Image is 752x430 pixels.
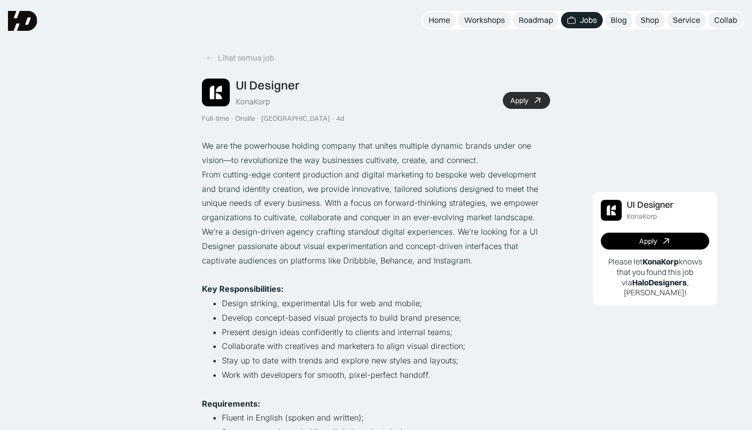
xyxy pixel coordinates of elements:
[601,200,622,221] img: Job Image
[519,15,553,25] div: Roadmap
[235,114,255,123] div: Onsite
[222,325,550,340] li: Present design ideas confidently to clients and internal teams;
[561,12,603,28] a: Jobs
[331,114,335,123] div: ·
[510,96,528,105] div: Apply
[222,353,550,368] li: Stay up to date with trends and explore new styles and layouts;
[601,257,709,298] p: Please let knows that you found this job via , [PERSON_NAME]!
[202,168,550,225] p: From cutting-edge content production and digital marketing to bespoke web development and brand i...
[202,399,260,409] strong: Requirements:
[202,225,550,267] p: We’re a design-driven agency crafting standout digital experiences. We’re looking for a UI Design...
[667,12,706,28] a: Service
[627,200,673,210] div: UI Designer
[611,15,627,25] div: Blog
[580,15,597,25] div: Jobs
[627,212,657,221] div: KonaKorp
[643,257,679,266] b: KonaKorp
[513,12,559,28] a: Roadmap
[236,96,270,107] div: KonaKorp
[202,114,229,123] div: Full-time
[423,12,456,28] a: Home
[336,114,344,123] div: 4d
[202,50,278,66] a: Lihat semua job
[464,15,505,25] div: Workshops
[708,12,743,28] a: Collab
[261,114,330,123] div: [GEOGRAPHIC_DATA]
[236,78,299,92] div: UI Designer
[641,15,659,25] div: Shop
[635,12,665,28] a: Shop
[222,368,550,382] li: Work with developers for smooth, pixel-perfect handoff.
[202,267,550,282] p: ‍
[202,79,230,106] img: Job Image
[218,53,274,63] div: Lihat semua job
[458,12,511,28] a: Workshops
[222,411,550,425] li: Fluent in English (spoken and written);
[222,339,550,353] li: Collaborate with creatives and marketers to align visual direction;
[222,311,550,325] li: Develop concept-based visual projects to build brand presence;
[230,114,234,123] div: ·
[202,284,283,294] strong: Key Responsibilities:
[714,15,737,25] div: Collab
[632,277,687,287] b: HaloDesigners
[503,92,550,109] a: Apply
[429,15,450,25] div: Home
[222,296,550,311] li: Design striking, experimental UIs for web and mobile;
[202,139,550,168] p: We are the powerhouse holding company that unites multiple dynamic brands under one vision—to rev...
[601,233,709,250] a: Apply
[673,15,700,25] div: Service
[605,12,633,28] a: Blog
[202,382,550,397] p: ‍
[256,114,260,123] div: ·
[639,237,657,246] div: Apply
